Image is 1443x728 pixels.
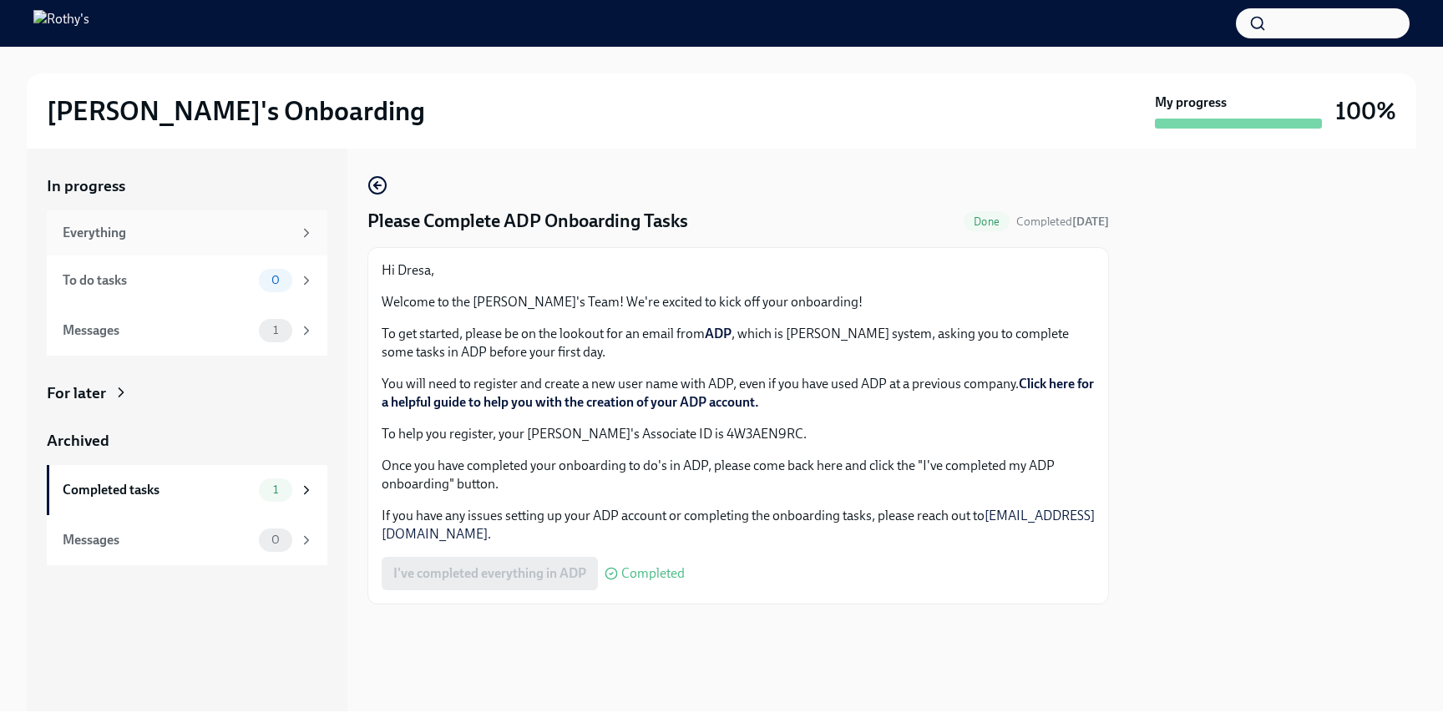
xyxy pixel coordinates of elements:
[63,224,292,242] div: Everything
[47,94,425,128] h2: [PERSON_NAME]'s Onboarding
[382,375,1095,412] p: You will need to register and create a new user name with ADP, even if you have used ADP at a pre...
[47,515,327,565] a: Messages0
[382,457,1095,493] p: Once you have completed your onboarding to do's in ADP, please come back here and click the "I've...
[964,215,1010,228] span: Done
[47,382,106,404] div: For later
[1016,214,1109,230] span: July 11th, 2025 14:02
[261,533,290,546] span: 0
[263,324,288,336] span: 1
[47,210,327,255] a: Everything
[47,306,327,356] a: Messages1
[1072,215,1109,229] strong: [DATE]
[263,483,288,496] span: 1
[1016,215,1109,229] span: Completed
[33,10,89,37] img: Rothy's
[382,261,1095,280] p: Hi Dresa,
[261,274,290,286] span: 0
[63,321,252,340] div: Messages
[1335,96,1396,126] h3: 100%
[47,382,327,404] a: For later
[63,271,252,290] div: To do tasks
[47,430,327,452] a: Archived
[63,481,252,499] div: Completed tasks
[47,175,327,197] a: In progress
[705,326,732,341] a: ADP
[63,531,252,549] div: Messages
[621,567,685,580] span: Completed
[382,425,1095,443] p: To help you register, your [PERSON_NAME]'s Associate ID is 4W3AEN9RC.
[47,255,327,306] a: To do tasks0
[382,507,1095,543] p: If you have any issues setting up your ADP account or completing the onboarding tasks, please rea...
[382,325,1095,361] p: To get started, please be on the lookout for an email from , which is [PERSON_NAME] system, askin...
[47,465,327,515] a: Completed tasks1
[382,293,1095,311] p: Welcome to the [PERSON_NAME]'s Team! We're excited to kick off your onboarding!
[1155,94,1227,112] strong: My progress
[367,209,688,234] h4: Please Complete ADP Onboarding Tasks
